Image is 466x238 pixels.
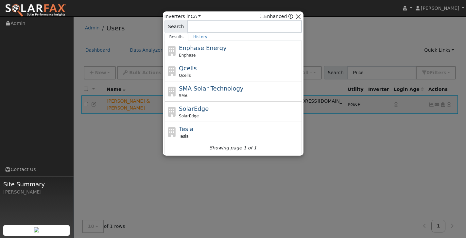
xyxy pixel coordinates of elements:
span: Show enhanced providers [260,13,293,20]
span: SMA [179,93,187,99]
i: Showing page 1 of 1 [209,144,256,151]
span: Inverters in [164,13,201,20]
img: retrieve [34,227,39,232]
span: Enphase [179,52,196,58]
span: SolarEdge [179,113,199,119]
span: Tesla [179,133,189,139]
span: Tesla [179,126,193,132]
a: History [188,33,212,41]
span: SolarEdge [179,105,209,112]
label: Enhanced [260,13,287,20]
a: CA [191,14,201,19]
a: Results [164,33,189,41]
div: [PERSON_NAME] [3,189,70,195]
img: SolarFax [5,4,66,17]
span: Search [164,20,188,33]
span: Qcells [179,73,191,78]
span: Site Summary [3,180,70,189]
span: [PERSON_NAME] [421,6,459,11]
input: Enhanced [260,14,264,18]
span: SMA Solar Technology [179,85,243,92]
span: Enphase Energy [179,44,227,51]
span: Qcells [179,65,197,72]
a: Enhanced Providers [288,14,293,19]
